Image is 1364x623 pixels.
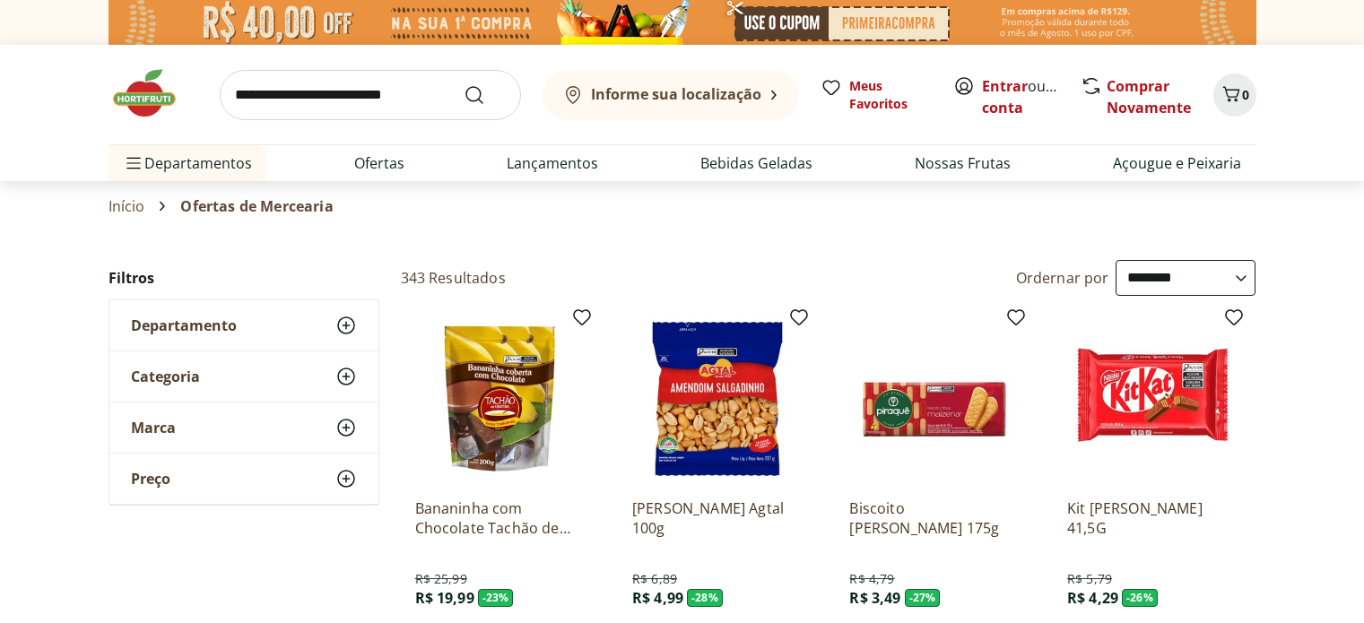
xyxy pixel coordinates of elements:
[478,589,514,607] span: - 23 %
[687,589,723,607] span: - 28 %
[1113,152,1241,174] a: Açougue e Peixaria
[1067,570,1112,588] span: R$ 5,79
[700,152,812,174] a: Bebidas Geladas
[415,570,467,588] span: R$ 25,99
[1242,86,1249,103] span: 0
[982,76,1028,96] a: Entrar
[415,498,586,538] a: Bananinha com Chocolate Tachão de Ubatuba 200g
[109,300,378,350] button: Departamento
[849,314,1020,484] img: Biscoito Maizena Piraque 175g
[849,498,1020,538] a: Biscoito [PERSON_NAME] 175g
[632,314,803,484] img: Amendoim Salgadinho Agtal 100g
[821,77,932,113] a: Meus Favoritos
[982,75,1062,118] span: ou
[415,314,586,484] img: Bananinha com Chocolate Tachão de Ubatuba 200g
[401,268,506,288] h2: 343 Resultados
[591,84,761,104] b: Informe sua localização
[109,66,198,120] img: Hortifruti
[632,570,677,588] span: R$ 6,89
[180,198,333,214] span: Ofertas de Mercearia
[109,454,378,504] button: Preço
[849,77,932,113] span: Meus Favoritos
[1107,76,1191,117] a: Comprar Novamente
[1213,74,1256,117] button: Carrinho
[982,76,1081,117] a: Criar conta
[354,152,404,174] a: Ofertas
[632,588,683,608] span: R$ 4,99
[1067,314,1238,484] img: Kit Kat Ao Leite 41,5G
[131,470,170,488] span: Preço
[220,70,521,120] input: search
[849,570,894,588] span: R$ 4,79
[543,70,799,120] button: Informe sua localização
[1067,588,1118,608] span: R$ 4,29
[507,152,598,174] a: Lançamentos
[109,402,378,453] button: Marca
[415,588,474,608] span: R$ 19,99
[464,84,507,106] button: Submit Search
[109,198,145,214] a: Início
[109,351,378,402] button: Categoria
[131,316,237,334] span: Departamento
[109,260,379,296] h2: Filtros
[915,152,1011,174] a: Nossas Frutas
[123,142,144,185] button: Menu
[1016,268,1109,288] label: Ordernar por
[1122,589,1158,607] span: - 26 %
[131,368,200,385] span: Categoria
[131,419,176,437] span: Marca
[905,589,941,607] span: - 27 %
[123,142,252,185] span: Departamentos
[632,498,803,538] a: [PERSON_NAME] Agtal 100g
[849,588,900,608] span: R$ 3,49
[1067,498,1238,538] a: Kit [PERSON_NAME] 41,5G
